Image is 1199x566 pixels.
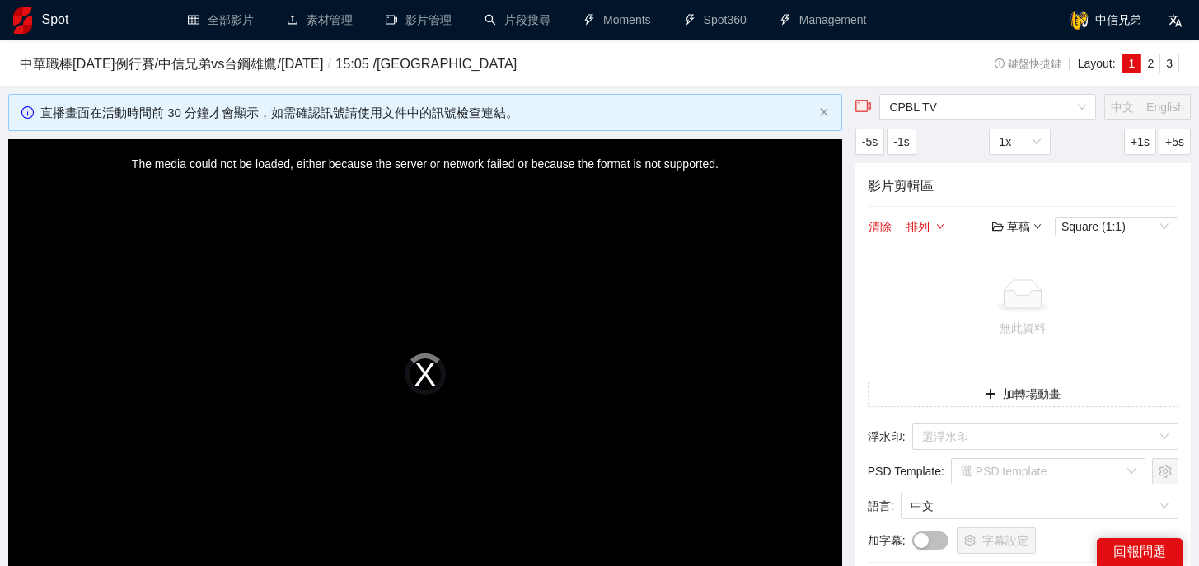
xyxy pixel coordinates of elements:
span: folder-open [992,221,1004,232]
span: 2 [1147,57,1154,70]
span: 加字幕 : [868,531,906,550]
img: avatar [1069,10,1089,30]
a: thunderboltSpot360 [684,13,747,26]
div: 回報問題 [1097,538,1183,566]
h4: 影片剪輯區 [868,175,1178,196]
h3: 中華職棒[DATE]例行賽 / 中信兄弟 vs 台鋼雄鷹 / [DATE] 15:05 / [GEOGRAPHIC_DATA] [20,54,907,75]
span: +1s [1131,133,1150,151]
div: 直播畫面在活動時間前 30 分鐘才會顯示，如需確認訊號請使用文件中的訊號檢查連結。 [40,103,813,123]
button: setting [1152,458,1178,484]
button: close [819,107,829,118]
a: video-camera影片管理 [386,13,452,26]
span: down [1033,222,1042,231]
span: English [1146,101,1184,114]
span: 1x [999,129,1041,154]
button: +5s [1159,129,1191,155]
span: 中文 [911,493,1169,518]
span: 中文 [1111,101,1134,114]
span: Layout: [1078,57,1116,70]
span: Square (1:1) [1061,218,1172,236]
a: upload素材管理 [287,13,353,26]
a: thunderboltMoments [583,13,651,26]
button: setting字幕設定 [957,527,1036,554]
span: -5s [862,133,878,151]
button: -5s [855,129,884,155]
span: PSD Template : [868,462,944,480]
span: video-camera [855,98,872,115]
span: 1 [1129,57,1136,70]
span: info-circle [995,58,1005,69]
span: 語言 : [868,497,894,515]
span: 浮水印 : [868,428,906,446]
span: CPBL TV [889,95,1086,119]
span: +5s [1165,133,1184,151]
a: thunderboltManagement [780,13,867,26]
span: 鍵盤快捷鍵 [995,58,1061,70]
div: 無此資料 [874,319,1172,337]
a: table全部影片 [188,13,254,26]
span: plus [985,388,996,401]
button: -1s [887,129,916,155]
button: 排列down [906,217,945,236]
span: 3 [1166,57,1173,70]
span: / [323,56,335,71]
span: down [936,222,944,232]
a: search片段搜尋 [485,13,550,26]
span: | [1068,57,1071,70]
span: close [819,107,829,117]
img: logo [13,7,32,34]
span: info-circle [21,106,34,119]
button: 清除 [868,217,892,236]
div: 草稿 [992,218,1042,236]
span: -1s [893,133,909,151]
button: plus加轉場動畫 [868,381,1178,407]
button: +1s [1124,129,1156,155]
